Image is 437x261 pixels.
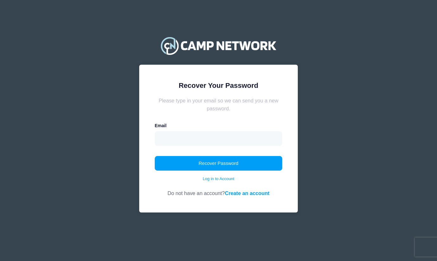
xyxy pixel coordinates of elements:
label: Email [155,122,166,129]
img: Camp Network [158,33,279,58]
button: Recover Password [155,156,283,171]
div: Do not have an account? [155,182,283,197]
a: Log in to Account [203,176,234,182]
div: Please type in your email so we can send you a new password. [155,97,283,112]
div: Recover Your Password [155,80,283,91]
a: Create an account [225,190,270,196]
